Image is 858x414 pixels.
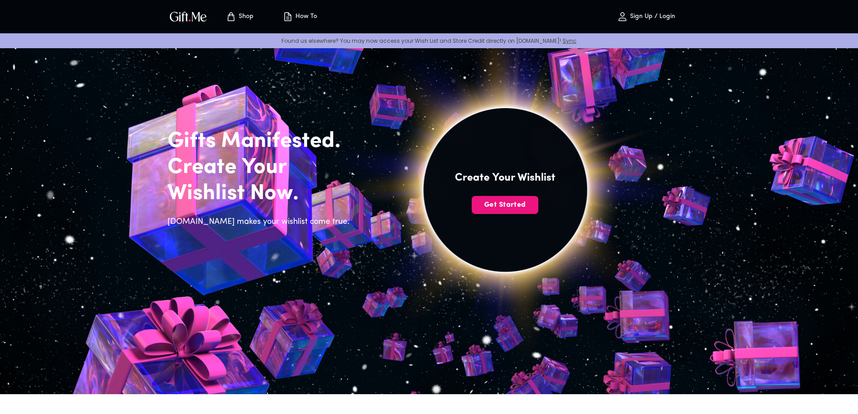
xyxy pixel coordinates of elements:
[601,2,691,31] button: Sign Up / Login
[168,155,355,181] h2: Create Your
[628,13,675,21] p: Sign Up / Login
[563,37,577,45] a: Sync
[215,2,264,31] button: Store page
[455,171,555,185] h4: Create Your Wishlist
[472,196,538,214] button: Get Started
[303,8,708,392] img: hero_sun.png
[167,11,209,22] button: GiftMe Logo
[168,181,355,207] h2: Wishlist Now.
[275,2,325,31] button: How To
[7,37,851,45] p: Found us elsewhere? You may now access your Wish List and Store Credit directly on [DOMAIN_NAME]!
[293,13,317,21] p: How To
[236,13,254,21] p: Shop
[168,128,355,155] h2: Gifts Manifested.
[168,216,355,228] h6: [DOMAIN_NAME] makes your wishlist come true.
[472,200,538,210] span: Get Started
[168,10,209,23] img: GiftMe Logo
[282,11,293,22] img: how-to.svg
